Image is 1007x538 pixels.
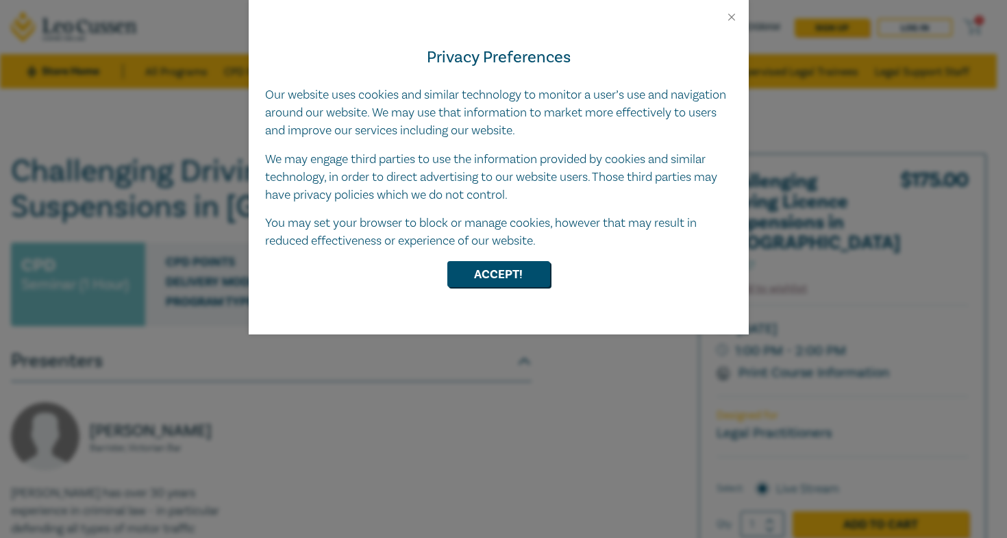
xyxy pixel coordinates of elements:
p: We may engage third parties to use the information provided by cookies and similar technology, in... [265,151,732,204]
button: Close [725,11,738,23]
p: You may set your browser to block or manage cookies, however that may result in reduced effective... [265,215,732,250]
h4: Privacy Preferences [265,45,732,70]
p: Our website uses cookies and similar technology to monitor a user’s use and navigation around our... [265,86,732,140]
button: Accept! [447,261,550,287]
